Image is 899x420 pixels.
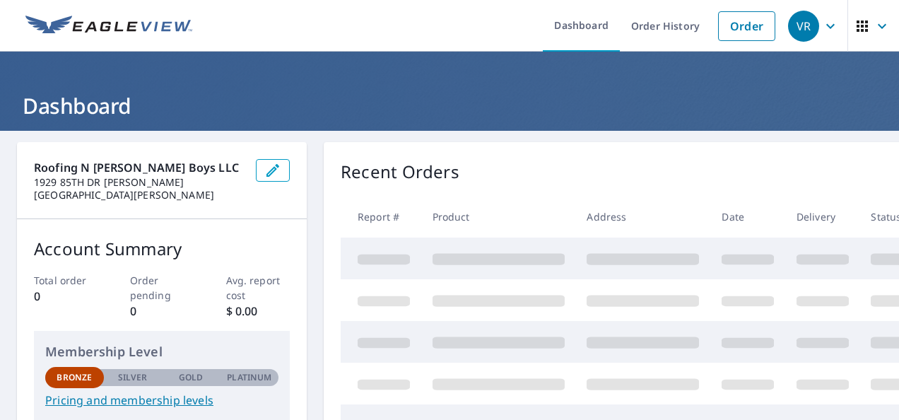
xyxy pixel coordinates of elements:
th: Delivery [785,196,860,238]
div: VR [788,11,819,42]
p: [GEOGRAPHIC_DATA][PERSON_NAME] [34,189,245,202]
p: Account Summary [34,236,290,262]
p: Membership Level [45,342,278,361]
p: Gold [179,371,203,384]
p: $ 0.00 [226,303,290,320]
p: Total order [34,273,98,288]
p: Bronze [57,371,92,384]
th: Product [421,196,576,238]
p: Silver [118,371,148,384]
a: Pricing and membership levels [45,392,278,409]
p: 0 [130,303,194,320]
img: EV Logo [25,16,192,37]
p: Avg. report cost [226,273,290,303]
h1: Dashboard [17,91,882,120]
a: Order [718,11,775,41]
p: Recent Orders [341,159,459,185]
th: Address [575,196,710,238]
p: Order pending [130,273,194,303]
th: Report # [341,196,421,238]
p: 0 [34,288,98,305]
th: Date [710,196,785,238]
p: Roofing n [PERSON_NAME] Boys LLC [34,159,245,176]
p: 1929 85TH DR [PERSON_NAME] [34,176,245,189]
p: Platinum [227,371,271,384]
